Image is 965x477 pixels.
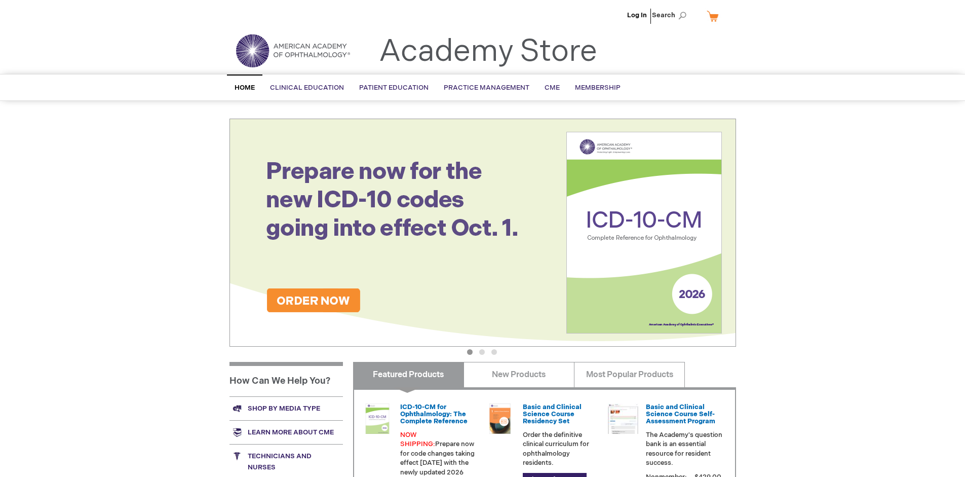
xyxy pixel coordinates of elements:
[235,84,255,92] span: Home
[523,430,600,468] p: Order the definitive clinical curriculum for ophthalmology residents.
[400,431,435,449] font: NOW SHIPPING:
[646,430,723,468] p: The Academy's question bank is an essential resource for resident success.
[464,362,574,387] a: New Products
[646,403,715,426] a: Basic and Clinical Science Course Self-Assessment Program
[575,84,621,92] span: Membership
[545,84,560,92] span: CME
[491,349,497,355] button: 3 of 3
[229,362,343,396] h1: How Can We Help You?
[229,420,343,444] a: Learn more about CME
[523,403,582,426] a: Basic and Clinical Science Course Residency Set
[400,403,468,426] a: ICD-10-CM for Ophthalmology: The Complete Reference
[627,11,647,19] a: Log In
[359,84,429,92] span: Patient Education
[485,403,515,434] img: 02850963u_47.png
[467,349,473,355] button: 1 of 3
[362,403,393,434] img: 0120008u_42.png
[652,5,690,25] span: Search
[444,84,529,92] span: Practice Management
[229,396,343,420] a: Shop by media type
[574,362,685,387] a: Most Popular Products
[479,349,485,355] button: 2 of 3
[353,362,464,387] a: Featured Products
[270,84,344,92] span: Clinical Education
[379,33,597,70] a: Academy Store
[608,403,638,434] img: bcscself_20.jpg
